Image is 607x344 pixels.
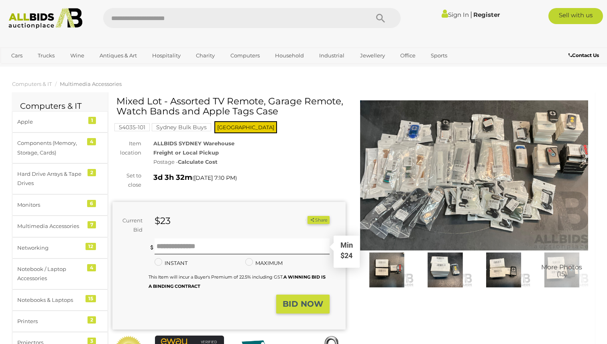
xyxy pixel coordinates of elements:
[65,49,90,62] a: Wine
[88,221,96,228] div: 7
[17,169,84,188] div: Hard Drive Arrays & Tape Drives
[395,49,421,62] a: Office
[17,243,84,252] div: Networking
[12,132,108,163] a: Components (Memory, Storage, Cards) 4
[358,100,591,250] img: Mixed Lot - Assorted TV Remote, Garage Remote, Watch Bands and Apple Tags Case
[535,252,589,287] img: Mixed Lot - Assorted TV Remote, Garage Remote, Watch Bands and Apple Tags Case
[86,243,96,250] div: 12
[548,8,603,24] a: Sell with us
[147,49,186,62] a: Hospitality
[153,149,219,156] strong: Freight or Local Pickup
[541,264,582,278] span: More Photos (15)
[276,295,330,313] button: BID NOW
[477,252,531,287] img: Mixed Lot - Assorted TV Remote, Garage Remote, Watch Bands and Apple Tags Case
[568,52,599,58] b: Contact Us
[194,174,235,181] span: [DATE] 7:10 PM
[112,216,149,235] div: Current Bid
[4,8,86,29] img: Allbids.com.au
[106,139,147,158] div: Item location
[270,49,309,62] a: Household
[360,252,414,287] img: Mixed Lot - Assorted TV Remote, Garage Remote, Watch Bands and Apple Tags Case
[60,81,122,87] a: Multimedia Accessories
[88,169,96,176] div: 2
[33,49,60,62] a: Trucks
[473,11,500,18] a: Register
[114,123,150,131] mark: 54035-101
[361,8,401,28] button: Search
[568,51,601,60] a: Contact Us
[334,240,359,267] div: Min $24
[214,121,277,133] span: [GEOGRAPHIC_DATA]
[191,49,220,62] a: Charity
[12,81,52,87] a: Computers & IT
[283,299,323,309] strong: BID NOW
[6,62,73,75] a: [GEOGRAPHIC_DATA]
[17,117,84,126] div: Apple
[94,49,142,62] a: Antiques & Art
[426,49,452,62] a: Sports
[155,215,171,226] strong: $23
[418,252,472,287] img: Mixed Lot - Assorted TV Remote, Garage Remote, Watch Bands and Apple Tags Case
[87,264,96,271] div: 4
[152,124,211,130] a: Sydney Bulk Buys
[12,237,108,259] a: Networking 12
[17,200,84,210] div: Monitors
[153,173,192,182] strong: 3d 3h 32m
[149,274,326,289] small: This Item will incur a Buyer's Premium of 22.5% including GST.
[17,317,84,326] div: Printers
[153,157,346,167] div: Postage -
[245,259,283,268] label: MAXIMUM
[88,117,96,124] div: 1
[88,316,96,324] div: 2
[153,140,234,147] strong: ALLBIDS SYDNEY Warehouse
[20,102,100,110] h2: Computers & IT
[12,216,108,237] a: Multimedia Accessories 7
[152,123,211,131] mark: Sydney Bulk Buys
[12,311,108,332] a: Printers 2
[12,163,108,194] a: Hard Drive Arrays & Tape Drives 2
[178,159,218,165] strong: Calculate Cost
[17,265,84,283] div: Notebook / Laptop Accessories
[17,138,84,157] div: Components (Memory, Storage, Cards)
[87,200,96,207] div: 6
[87,138,96,145] div: 4
[155,259,187,268] label: INSTANT
[12,289,108,311] a: Notebooks & Laptops 15
[535,252,589,287] a: More Photos(15)
[308,216,330,224] button: Share
[12,111,108,132] a: Apple 1
[470,10,472,19] span: |
[17,222,84,231] div: Multimedia Accessories
[192,175,237,181] span: ( )
[442,11,469,18] a: Sign In
[225,49,265,62] a: Computers
[12,194,108,216] a: Monitors 6
[114,124,150,130] a: 54035-101
[298,216,306,224] li: Watch this item
[6,49,28,62] a: Cars
[314,49,350,62] a: Industrial
[86,295,96,302] div: 15
[355,49,390,62] a: Jewellery
[106,171,147,190] div: Set to close
[17,295,84,305] div: Notebooks & Laptops
[12,259,108,289] a: Notebook / Laptop Accessories 4
[116,96,344,117] h1: Mixed Lot - Assorted TV Remote, Garage Remote, Watch Bands and Apple Tags Case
